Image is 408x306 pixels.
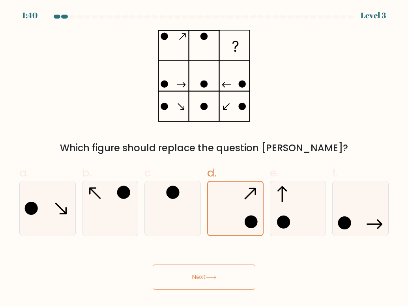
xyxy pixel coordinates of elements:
span: f. [332,165,338,180]
span: a. [19,165,29,180]
div: Which figure should replace the question [PERSON_NAME]? [24,141,384,155]
span: b. [82,165,92,180]
div: Level 3 [361,9,386,21]
span: d. [207,165,217,180]
span: c. [144,165,153,180]
span: e. [270,165,279,180]
button: Next [153,265,255,290]
div: 1:40 [22,9,37,21]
